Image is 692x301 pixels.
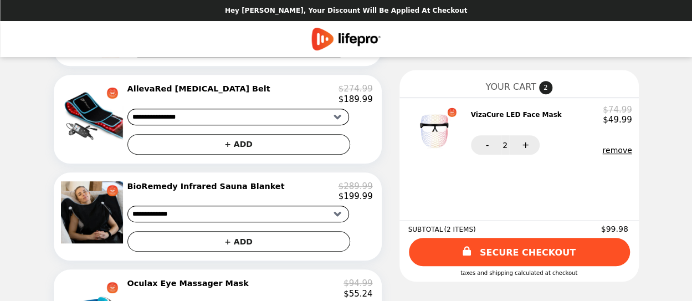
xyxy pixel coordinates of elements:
[603,105,632,115] p: $74.99
[601,225,630,233] span: $99.98
[127,231,350,252] button: + ADD
[61,84,126,146] img: AllevaRed Light Therapy Belt
[61,181,126,243] img: BioRemedy Infrared Sauna Blanket
[225,7,467,14] p: Hey [PERSON_NAME], your discount will be applied at checkout
[603,115,632,125] p: $49.99
[127,84,275,94] h2: AllevaRed [MEDICAL_DATA] Belt
[471,110,566,120] h2: VizaCure LED Face Mask
[338,191,372,201] p: $199.99
[338,84,372,94] p: $274.99
[408,226,444,233] span: SUBTOTAL
[509,135,540,155] button: +
[311,28,381,50] img: Brand Logo
[602,146,632,155] button: remove
[344,289,373,299] p: $55.24
[338,181,372,191] p: $289.99
[338,94,372,104] p: $189.99
[503,141,508,150] span: 2
[344,278,373,288] p: $94.99
[127,206,349,222] select: Select a product variant
[539,81,552,94] span: 2
[127,109,349,125] select: Select a product variant
[127,181,289,191] h2: BioRemedy Infrared Sauna Blanket
[485,81,536,92] span: YOUR CART
[471,135,501,155] button: -
[408,270,630,276] div: Taxes and Shipping calculated at checkout
[411,105,463,155] img: VizaCure LED Face Mask
[409,238,630,266] a: SECURE CHECKOUT
[127,278,253,288] h2: Oculax Eye Massager Mask
[444,226,475,233] span: ( 2 ITEMS )
[127,134,350,155] button: + ADD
